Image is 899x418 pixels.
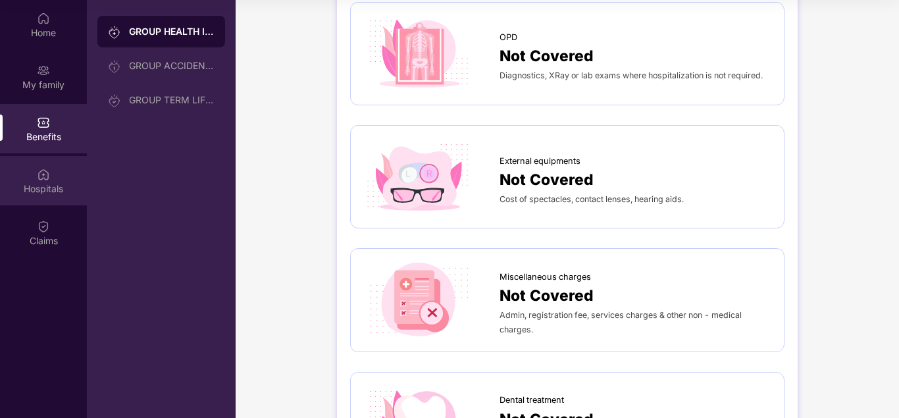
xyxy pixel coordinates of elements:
[37,64,50,77] img: svg+xml;base64,PHN2ZyB3aWR0aD0iMjAiIGhlaWdodD0iMjAiIHZpZXdCb3g9IjAgMCAyMCAyMCIgZmlsbD0ibm9uZSIgeG...
[37,220,50,233] img: svg+xml;base64,PHN2ZyBpZD0iQ2xhaW0iIHhtbG5zPSJodHRwOi8vd3d3LnczLm9yZy8yMDAwL3N2ZyIgd2lkdGg9IjIwIi...
[500,284,594,307] span: Not Covered
[129,61,215,71] div: GROUP ACCIDENTAL INSURANCE
[108,26,121,39] img: svg+xml;base64,PHN2ZyB3aWR0aD0iMjAiIGhlaWdodD0iMjAiIHZpZXdCb3g9IjAgMCAyMCAyMCIgZmlsbD0ibm9uZSIgeG...
[500,44,594,68] span: Not Covered
[364,16,473,91] img: icon
[129,25,215,38] div: GROUP HEALTH INSURANCE
[129,95,215,105] div: GROUP TERM LIFE INSURANCE
[108,60,121,73] img: svg+xml;base64,PHN2ZyB3aWR0aD0iMjAiIGhlaWdodD0iMjAiIHZpZXdCb3g9IjAgMCAyMCAyMCIgZmlsbD0ibm9uZSIgeG...
[500,31,517,44] span: OPD
[500,394,564,407] span: Dental treatment
[500,271,591,284] span: Miscellaneous charges
[37,116,50,129] img: svg+xml;base64,PHN2ZyBpZD0iQmVuZWZpdHMiIHhtbG5zPSJodHRwOi8vd3d3LnczLm9yZy8yMDAwL3N2ZyIgd2lkdGg9Ij...
[37,168,50,181] img: svg+xml;base64,PHN2ZyBpZD0iSG9zcGl0YWxzIiB4bWxucz0iaHR0cDovL3d3dy53My5vcmcvMjAwMC9zdmciIHdpZHRoPS...
[108,94,121,107] img: svg+xml;base64,PHN2ZyB3aWR0aD0iMjAiIGhlaWdodD0iMjAiIHZpZXdCb3g9IjAgMCAyMCAyMCIgZmlsbD0ibm9uZSIgeG...
[364,262,473,338] img: icon
[37,12,50,25] img: svg+xml;base64,PHN2ZyBpZD0iSG9tZSIgeG1sbnM9Imh0dHA6Ly93d3cudzMub3JnLzIwMDAvc3ZnIiB3aWR0aD0iMjAiIG...
[500,70,763,80] span: Diagnostics, XRay or lab exams where hospitalization is not required.
[500,310,742,334] span: Admin, registration fee, services charges & other non - medical charges.
[500,168,594,192] span: Not Covered
[364,139,473,215] img: icon
[500,194,684,204] span: Cost of spectacles, contact lenses, hearing aids.
[500,155,580,168] span: External equipments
